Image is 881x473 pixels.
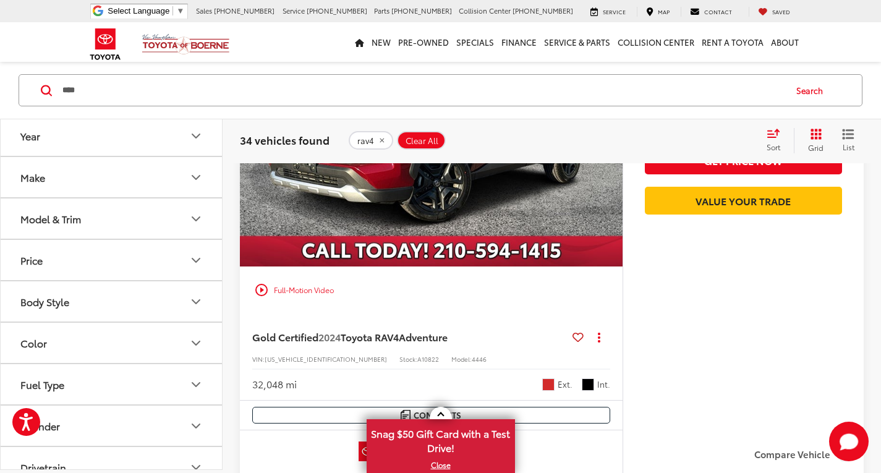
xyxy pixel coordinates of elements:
span: ▼ [176,6,184,15]
span: [PHONE_NUMBER] [391,6,452,15]
div: Model & Trim [189,211,203,226]
div: Model & Trim [20,213,81,224]
div: Color [20,337,47,349]
span: Black [582,378,594,391]
a: Home [351,22,368,62]
a: Service [581,7,635,17]
span: VIN: [252,354,265,364]
button: Clear All [397,131,446,150]
a: Contact [681,7,741,17]
span: Grid [808,142,824,153]
button: Select sort value [760,128,794,153]
span: rav4 [357,135,374,145]
span: Map [658,7,670,15]
a: Specials [453,22,498,62]
a: Collision Center [614,22,698,62]
span: Snag $50 Gift Card with a Test Drive! [368,420,514,458]
div: Year [189,128,203,143]
input: Search by Make, Model, or Keyword [61,75,785,105]
button: CylinderCylinder [1,406,223,446]
div: Fuel Type [189,377,203,391]
button: Actions [589,326,610,347]
div: Make [189,169,203,184]
span: Contact [704,7,732,15]
div: Year [20,130,40,142]
span: Red [542,378,555,391]
span: [PHONE_NUMBER] [307,6,367,15]
button: Comments [252,407,610,424]
div: Cylinder [189,418,203,433]
span: Saved [772,7,790,15]
a: Service & Parts: Opens in a new tab [540,22,614,62]
span: 2024 [318,330,341,344]
button: remove rav4 [349,131,393,150]
div: Price [20,254,43,266]
span: Service [283,6,305,15]
a: My Saved Vehicles [749,7,799,17]
button: List View [833,128,864,153]
a: Gold Certified2024Toyota RAV4Adventure [252,330,568,344]
span: Int. [597,378,610,390]
span: dropdown dots [598,332,600,342]
div: Cylinder [20,420,60,432]
div: Drivetrain [20,461,66,473]
a: About [767,22,802,62]
span: [US_VEHICLE_IDENTIFICATION_NUMBER] [265,354,387,364]
label: Compare Vehicle [754,449,851,461]
span: List [842,142,854,152]
span: Adventure [399,330,448,344]
span: Stock: [399,354,417,364]
button: Body StyleBody Style [1,281,223,322]
span: Clear All [406,135,438,145]
span: ​ [172,6,173,15]
span: 4446 [472,354,487,364]
a: Value Your Trade [645,187,842,215]
button: Search [785,75,841,106]
span: [PHONE_NUMBER] [214,6,275,15]
span: A10822 [417,354,439,364]
button: YearYear [1,116,223,156]
span: Sort [767,142,780,152]
div: Color [189,335,203,350]
button: MakeMake [1,157,223,197]
span: Toyota RAV4 [341,330,399,344]
button: ColorColor [1,323,223,363]
span: Parts [374,6,389,15]
img: Vic Vaughan Toyota of Boerne [142,33,230,55]
button: Toggle Chat Window [829,422,869,461]
span: 34 vehicles found [240,132,330,147]
span: Service [603,7,626,15]
div: Make [20,171,45,183]
span: Collision Center [459,6,511,15]
a: Finance [498,22,540,62]
a: Rent a Toyota [698,22,767,62]
img: Toyota Certified Used Vehicles [359,441,430,461]
span: Sales [196,6,212,15]
div: Fuel Type [20,378,64,390]
span: Model: [451,354,472,364]
button: PricePrice [1,240,223,280]
button: Model & TrimModel & Trim [1,198,223,239]
span: [PHONE_NUMBER] [513,6,573,15]
span: Select Language [108,6,169,15]
button: Grid View [794,128,833,153]
span: Ext. [558,378,572,390]
div: Body Style [20,296,69,307]
button: Fuel TypeFuel Type [1,364,223,404]
a: Map [637,7,679,17]
a: Select Language​ [108,6,184,15]
a: New [368,22,394,62]
svg: Start Chat [829,422,869,461]
img: Toyota [82,24,129,64]
span: Gold Certified [252,330,318,344]
div: Body Style [189,294,203,309]
div: Price [189,252,203,267]
a: Pre-Owned [394,22,453,62]
div: 32,048 mi [252,377,297,391]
